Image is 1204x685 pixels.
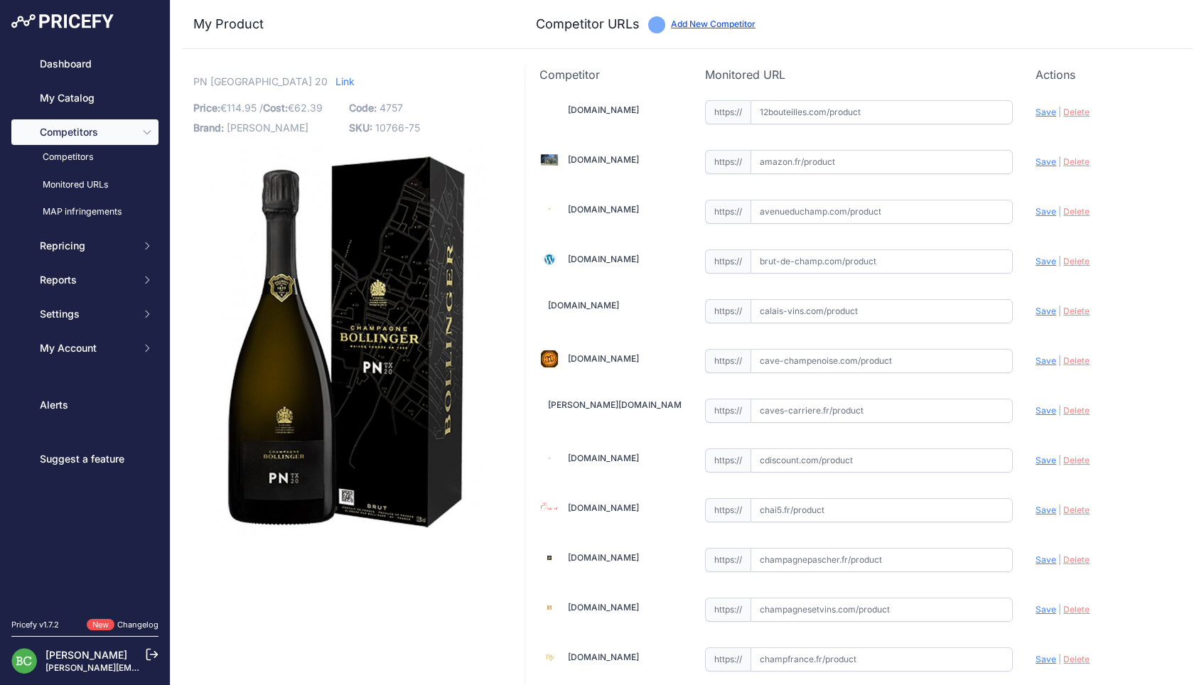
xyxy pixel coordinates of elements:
h3: Competitor URLs [536,14,640,34]
span: Delete [1063,256,1090,266]
input: champagnesetvins.com/product [751,598,1014,622]
span: Delete [1063,156,1090,167]
span: https:// [705,448,751,473]
span: Delete [1063,505,1090,515]
span: Code: [349,102,377,114]
button: Repricing [11,233,158,259]
a: [DOMAIN_NAME] [568,154,639,165]
span: Delete [1063,604,1090,615]
span: | [1058,256,1061,266]
span: Save [1036,405,1056,416]
input: cdiscount.com/product [751,448,1014,473]
a: Monitored URLs [11,173,158,198]
span: | [1058,306,1061,316]
span: Save [1036,654,1056,664]
span: Save [1036,505,1056,515]
span: Save [1036,455,1056,465]
span: Delete [1063,455,1090,465]
span: 10766-75 [375,122,420,134]
span: https:// [705,150,751,174]
a: [DOMAIN_NAME] [568,453,639,463]
span: https:// [705,647,751,671]
span: https:// [705,399,751,423]
a: Changelog [117,620,158,630]
div: Pricefy v1.7.2 [11,619,59,631]
span: | [1058,505,1061,515]
span: https:// [705,100,751,124]
span: Brand: [193,122,224,134]
span: Delete [1063,405,1090,416]
span: | [1058,405,1061,416]
a: [DOMAIN_NAME] [568,204,639,215]
span: 114.95 [227,102,257,114]
span: https:// [705,598,751,622]
span: Delete [1063,306,1090,316]
a: [DOMAIN_NAME] [568,104,639,115]
a: Add New Competitor [671,18,756,29]
span: https:// [705,498,751,522]
span: Repricing [40,239,133,253]
a: [PERSON_NAME] [45,649,127,661]
input: champagnepascher.fr/product [751,548,1014,572]
span: Competitors [40,125,133,139]
span: | [1058,654,1061,664]
a: [DOMAIN_NAME] [568,652,639,662]
a: [DOMAIN_NAME] [568,254,639,264]
span: | [1058,156,1061,167]
a: MAP infringements [11,200,158,225]
button: Settings [11,301,158,327]
span: https:// [705,299,751,323]
input: chai5.fr/product [751,498,1014,522]
span: Delete [1063,654,1090,664]
button: My Account [11,335,158,361]
a: [DOMAIN_NAME] [568,502,639,513]
input: 12bouteilles.com/product [751,100,1014,124]
h3: My Product [193,14,496,34]
a: Competitors [11,145,158,170]
span: Save [1036,156,1056,167]
input: caves-carriere.fr/product [751,399,1014,423]
nav: Sidebar [11,51,158,602]
span: 4757 [380,102,403,114]
span: / € [259,102,323,114]
span: https:// [705,249,751,274]
span: SKU: [349,122,372,134]
input: cave-champenoise.com/product [751,349,1014,373]
p: € [193,98,340,118]
a: [DOMAIN_NAME] [568,552,639,563]
span: Cost: [263,102,288,114]
span: Delete [1063,107,1090,117]
span: https:// [705,349,751,373]
span: Reports [40,273,133,287]
span: Delete [1063,206,1090,217]
a: My Catalog [11,85,158,111]
span: New [87,619,114,631]
a: Alerts [11,392,158,418]
span: PN [GEOGRAPHIC_DATA] 20 [193,72,328,90]
span: Save [1036,554,1056,565]
span: https:// [705,548,751,572]
span: | [1058,554,1061,565]
span: Save [1036,604,1056,615]
a: Dashboard [11,51,158,77]
input: champfrance.fr/product [751,647,1014,671]
a: [PERSON_NAME][EMAIL_ADDRESS][DOMAIN_NAME][PERSON_NAME] [45,662,335,673]
input: brut-de-champ.com/product [751,249,1014,274]
button: Competitors [11,119,158,145]
span: | [1058,455,1061,465]
span: Settings [40,307,133,321]
span: | [1058,604,1061,615]
span: | [1058,107,1061,117]
input: amazon.fr/product [751,150,1014,174]
a: [DOMAIN_NAME] [548,300,619,311]
a: Suggest a feature [11,446,158,472]
img: Pricefy Logo [11,14,114,28]
span: | [1058,206,1061,217]
span: Price: [193,102,220,114]
input: calais-vins.com/product [751,299,1014,323]
span: Save [1036,355,1056,366]
span: 62.39 [294,102,323,114]
p: Competitor [539,66,682,83]
span: Save [1036,206,1056,217]
input: avenueduchamp.com/product [751,200,1014,224]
